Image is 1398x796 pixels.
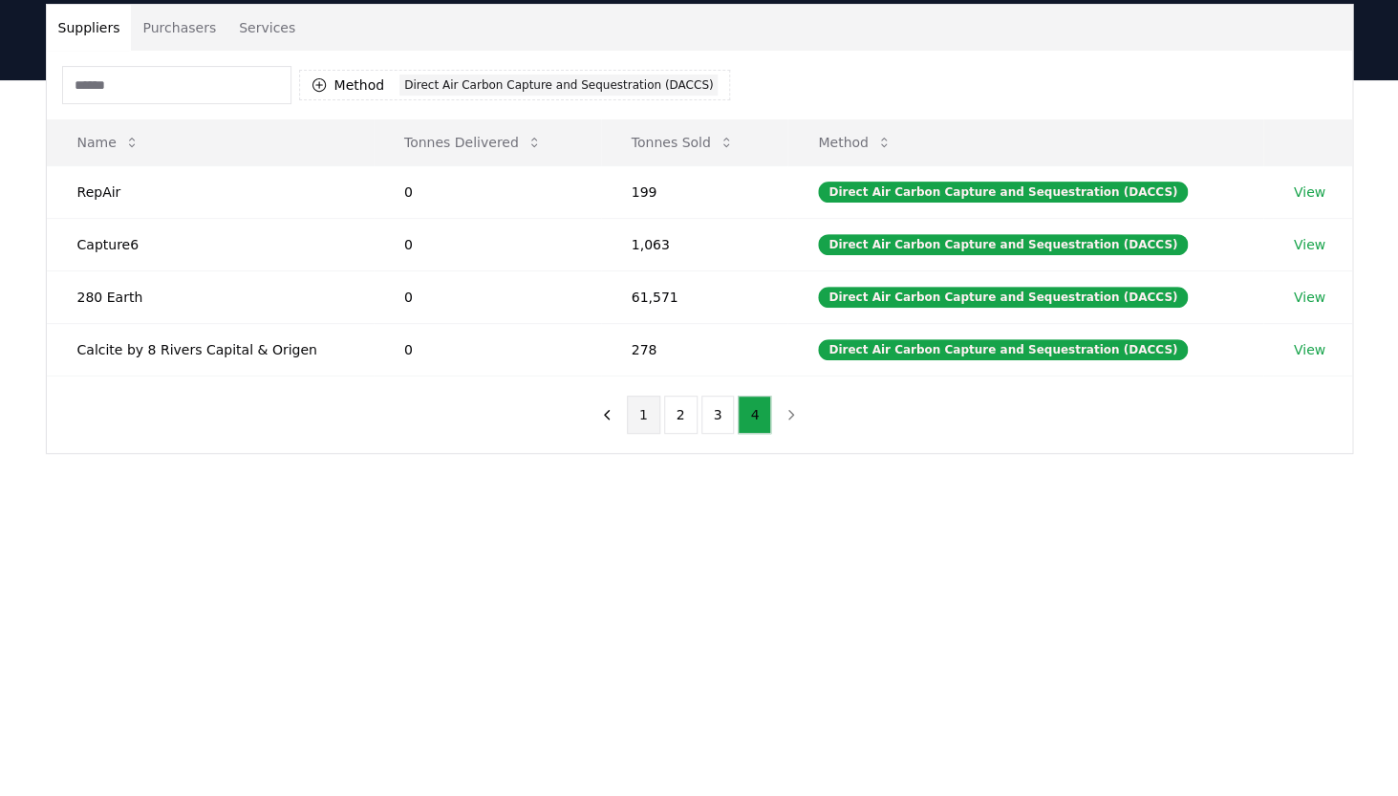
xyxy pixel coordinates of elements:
td: 199 [601,165,788,218]
button: Tonnes Delivered [389,123,557,161]
button: Suppliers [47,5,132,51]
button: 3 [701,396,735,434]
button: 1 [627,396,660,434]
button: MethodDirect Air Carbon Capture and Sequestration (DACCS) [299,70,731,100]
td: 0 [374,165,601,218]
div: Direct Air Carbon Capture and Sequestration (DACCS) [818,287,1188,308]
button: previous page [591,396,623,434]
td: 0 [374,323,601,376]
button: Method [803,123,907,161]
td: 0 [374,270,601,323]
td: RepAir [47,165,374,218]
a: View [1294,288,1325,307]
button: Services [227,5,307,51]
div: Direct Air Carbon Capture and Sequestration (DACCS) [818,339,1188,360]
button: Name [62,123,155,161]
a: View [1294,235,1325,254]
td: Capture6 [47,218,374,270]
a: View [1294,183,1325,202]
button: 4 [738,396,771,434]
button: Tonnes Sold [616,123,749,161]
button: 2 [664,396,698,434]
button: Purchasers [131,5,227,51]
td: Calcite by 8 Rivers Capital & Origen [47,323,374,376]
td: 280 Earth [47,270,374,323]
div: Direct Air Carbon Capture and Sequestration (DACCS) [399,75,718,96]
td: 1,063 [601,218,788,270]
td: 61,571 [601,270,788,323]
div: Direct Air Carbon Capture and Sequestration (DACCS) [818,182,1188,203]
a: View [1294,340,1325,359]
td: 278 [601,323,788,376]
td: 0 [374,218,601,270]
div: Direct Air Carbon Capture and Sequestration (DACCS) [818,234,1188,255]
